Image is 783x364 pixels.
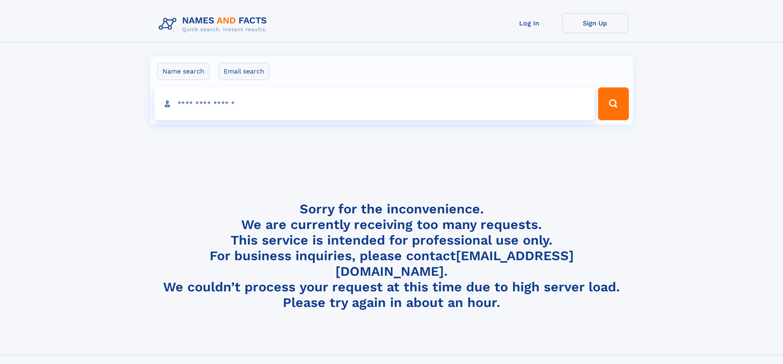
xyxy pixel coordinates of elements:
[155,13,274,35] img: Logo Names and Facts
[497,13,562,33] a: Log In
[218,63,270,80] label: Email search
[155,87,595,120] input: search input
[335,248,574,279] a: [EMAIL_ADDRESS][DOMAIN_NAME]
[598,87,628,120] button: Search Button
[155,201,628,311] h4: Sorry for the inconvenience. We are currently receiving too many requests. This service is intend...
[562,13,628,33] a: Sign Up
[157,63,210,80] label: Name search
